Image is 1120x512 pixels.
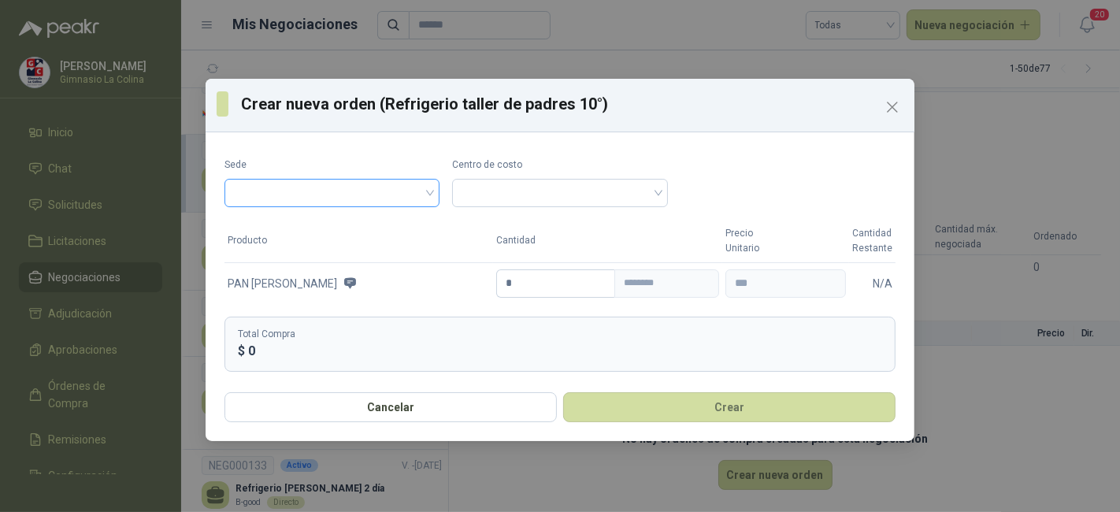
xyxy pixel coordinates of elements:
[224,158,439,173] label: Sede
[452,158,667,173] label: Centro de costo
[493,262,722,304] td: Cantidad
[224,392,557,422] button: Cancelar
[238,341,882,361] p: $ 0
[224,220,493,262] th: Producto
[722,220,849,262] th: Precio Unitario
[849,220,896,262] th: Cantidad Restante
[228,275,337,292] span: PAN [PERSON_NAME]
[880,95,905,120] button: Close
[241,92,903,116] h3: Crear nueva orden (Refrigerio taller de padres 10°)
[849,262,896,304] td: N/A
[563,392,896,422] button: Crear
[238,327,882,342] p: Total Compra
[722,262,849,304] td: Precio unitario
[493,220,722,262] th: Cantidad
